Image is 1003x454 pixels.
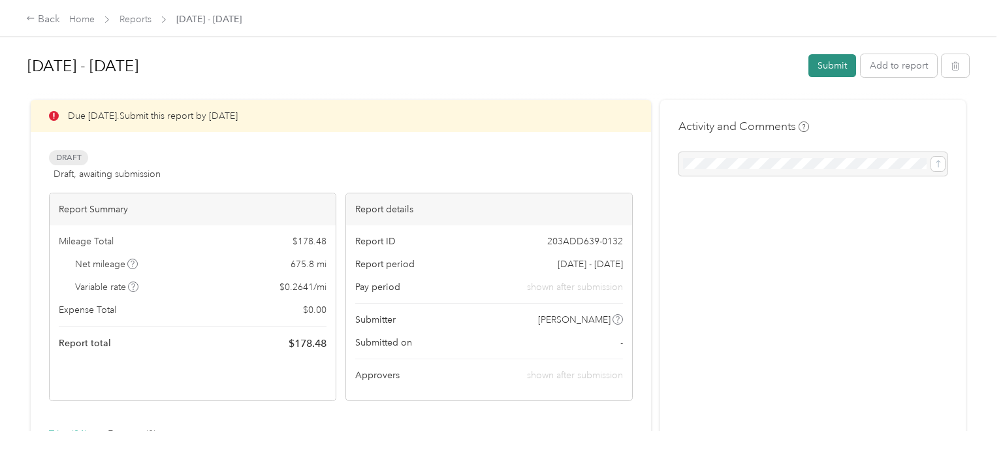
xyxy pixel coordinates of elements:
span: shown after submission [527,370,623,381]
a: Reports [119,14,151,25]
div: Report Summary [50,193,336,225]
span: Draft, awaiting submission [54,167,161,181]
span: $ 0.2641 / mi [279,280,326,294]
iframe: Everlance-gr Chat Button Frame [930,381,1003,454]
span: Report period [355,257,415,271]
div: Back [26,12,60,27]
span: Report total [59,336,111,350]
span: Report ID [355,235,396,248]
span: [DATE] - [DATE] [176,12,242,26]
h4: Activity and Comments [678,118,809,135]
span: Submitted on [355,336,412,349]
span: [DATE] - [DATE] [558,257,623,271]
div: Expense (0) [108,427,156,442]
a: Home [69,14,95,25]
h1: Sep 1 - 30, 2025 [27,50,799,82]
span: $ 178.48 [289,336,326,351]
span: Net mileage [75,257,138,271]
div: Report details [346,193,632,225]
button: Add to report [861,54,937,77]
span: $ 178.48 [293,235,326,248]
div: Trips (84) [49,427,87,442]
span: $ 0.00 [303,303,326,317]
span: Submitter [355,313,396,327]
span: shown after submission [527,280,623,294]
div: Due [DATE]. Submit this report by [DATE] [31,100,651,132]
span: [PERSON_NAME] [538,313,611,327]
span: Variable rate [75,280,139,294]
span: Mileage Total [59,235,114,248]
button: Submit [808,54,856,77]
span: Approvers [355,368,400,382]
span: Expense Total [59,303,116,317]
span: - [620,336,623,349]
span: 203ADD639-0132 [547,235,623,248]
span: Pay period [355,280,400,294]
span: Draft [49,150,88,165]
span: 675.8 mi [291,257,326,271]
